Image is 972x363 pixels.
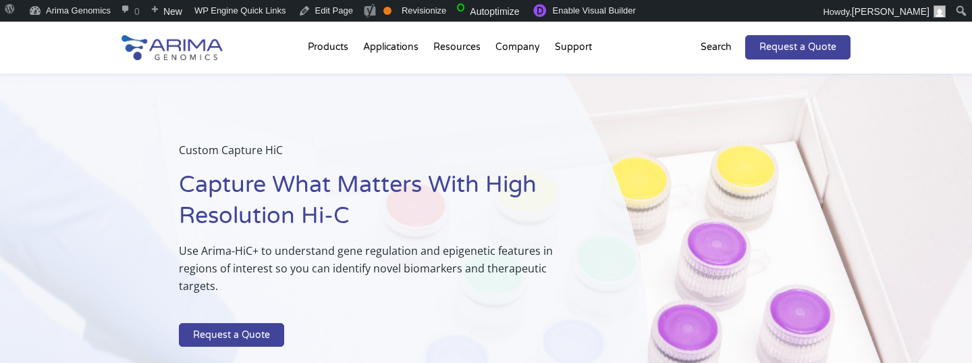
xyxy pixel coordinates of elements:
[179,141,580,170] p: Custom Capture HiC
[745,35,850,59] a: Request a Quote
[179,170,580,242] h1: Capture What Matters With High Resolution Hi-C
[383,7,391,15] div: OK
[122,35,223,60] img: Arima-Genomics-logo
[179,242,580,306] p: Use Arima-HiC+ to understand gene regulation and epigenetic features in regions of interest so yo...
[701,39,732,56] p: Search
[179,323,284,347] a: Request a Quote
[852,6,929,17] span: [PERSON_NAME]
